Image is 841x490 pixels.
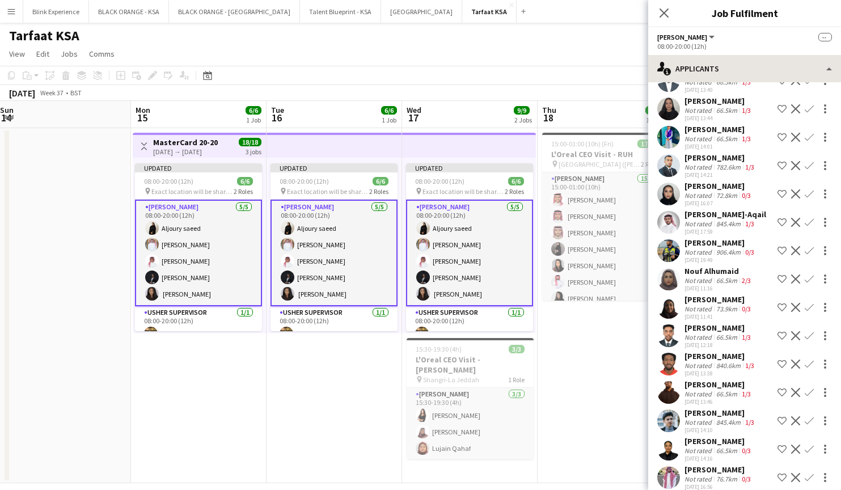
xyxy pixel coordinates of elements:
span: Exact location will be shared later [151,187,234,196]
app-job-card: 15:30-19:30 (4h)3/3L'Oreal CEO Visit - [PERSON_NAME] Shangri-La Jeddah1 Role[PERSON_NAME]3/315:30... [407,338,534,459]
div: [DATE] 11:41 [684,313,753,320]
button: Talent Blueprint - KSA [300,1,381,23]
span: Wed [407,105,421,115]
span: Exact location will be shared later [287,187,369,196]
div: [DATE] 14:01 [684,143,753,150]
span: 6/6 [373,177,388,185]
div: 845.4km [714,219,743,228]
div: 840.6km [714,361,743,370]
span: 15:00-01:00 (10h) (Fri) [551,140,614,148]
app-skills-label: 0/3 [742,475,751,483]
app-skills-label: 1/3 [742,390,751,398]
div: Not rated [684,219,714,228]
span: 2 Roles [369,187,388,196]
div: [DATE] 14:21 [684,171,757,179]
span: Week 37 [37,88,66,97]
div: 66.5km [714,390,739,398]
div: [DATE] 13:40 [684,86,753,94]
span: [GEOGRAPHIC_DATA] ([PERSON_NAME][GEOGRAPHIC_DATA]), [GEOGRAPHIC_DATA] [559,160,641,168]
a: Comms [84,47,119,61]
span: 08:00-20:00 (12h) [280,177,329,185]
div: [DATE] → [DATE] [153,147,218,156]
span: 6/6 [237,177,253,185]
div: 66.5km [714,106,739,115]
div: 66.5km [714,333,739,341]
app-skills-label: 2/3 [742,276,751,285]
button: [PERSON_NAME] [657,33,716,41]
span: 17/17 [637,140,660,148]
div: [PERSON_NAME] [684,238,757,248]
app-card-role: [PERSON_NAME]15/1515:00-01:00 (10h)[PERSON_NAME][PERSON_NAME][PERSON_NAME][PERSON_NAME][PERSON_NA... [542,172,669,441]
span: Shangri-La Jeddah [423,375,479,384]
div: Updated [135,163,262,172]
h3: Job Fulfilment [648,6,841,20]
span: Thu [542,105,556,115]
app-skills-label: 1/3 [742,134,751,143]
span: Comms [89,49,115,59]
span: 6/6 [381,106,397,115]
app-card-role: [PERSON_NAME]5/508:00-20:00 (12h)Aljoury saeed[PERSON_NAME][PERSON_NAME][PERSON_NAME]‏ [PERSON_NAME] [135,200,262,306]
div: Not rated [684,134,714,143]
h3: L'Oreal CEO Visit - [PERSON_NAME] [407,354,534,375]
div: [DATE] 14:10 [684,426,757,434]
app-card-role: [PERSON_NAME]5/508:00-20:00 (12h)Aljoury saeed[PERSON_NAME][PERSON_NAME][PERSON_NAME]‏ [PERSON_NAME] [271,200,398,306]
span: 2 Roles [234,187,253,196]
span: Edit [36,49,49,59]
span: 6/6 [246,106,261,115]
div: [DATE] 14:16 [684,455,753,462]
div: [PERSON_NAME] [684,323,753,333]
div: Applicants [648,55,841,82]
div: 906.4km [714,248,743,256]
div: Not rated [684,418,714,426]
div: [PERSON_NAME] [684,464,753,475]
span: Exact location will be shared later [422,187,505,196]
span: 2 Roles [505,187,524,196]
app-job-card: Updated08:00-20:00 (12h)6/6 Exact location will be shared later2 Roles[PERSON_NAME]5/508:00-20:00... [406,163,533,331]
app-card-role: [PERSON_NAME]3/315:30-19:30 (4h)[PERSON_NAME][PERSON_NAME]Lujain Qahaf [407,388,534,459]
div: [DATE] [9,87,35,99]
span: 15:30-19:30 (4h) [416,345,462,353]
a: Jobs [56,47,82,61]
span: 17 [405,111,421,124]
app-skills-label: 1/3 [745,163,754,171]
h1: Tarfaat KSA [9,27,79,44]
div: [PERSON_NAME] [684,436,753,446]
div: [DATE] 17:59 [684,228,766,235]
app-skills-label: 1/3 [745,418,754,426]
div: 782.6km [714,163,743,171]
div: Updated08:00-20:00 (12h)6/6 Exact location will be shared later2 Roles[PERSON_NAME]5/508:00-20:00... [271,163,398,331]
div: Not rated [684,78,714,86]
span: Mon [136,105,150,115]
div: BST [70,88,82,97]
app-skills-label: 1/3 [742,106,751,115]
div: Not rated [684,163,714,171]
div: [PERSON_NAME] [684,408,757,418]
span: 1 Role [508,375,525,384]
app-card-role: Usher Supervisor1/108:00-20:00 (12h)[PERSON_NAME] [135,306,262,345]
app-skills-label: 0/3 [742,446,751,455]
button: Tarfaat KSA [462,1,517,23]
div: [DATE] 13:44 [684,115,753,122]
button: Blink Experience [23,1,89,23]
div: [PERSON_NAME] [684,153,757,163]
app-card-role: [PERSON_NAME]5/508:00-20:00 (12h)Aljoury saeed[PERSON_NAME][PERSON_NAME][PERSON_NAME]‏ [PERSON_NAME] [406,200,533,306]
span: 16 [269,111,284,124]
div: 66.5km [714,276,739,285]
div: 66.5km [714,134,739,143]
div: 73.9km [714,305,739,313]
button: BLACK ORANGE - KSA [89,1,169,23]
div: 1 Job [382,116,396,124]
app-card-role: Usher Supervisor1/108:00-20:00 (12h)[PERSON_NAME] [406,306,533,345]
h3: MasterCard 20-20 [153,137,218,147]
app-card-role: Usher Supervisor1/108:00-20:00 (12h)[PERSON_NAME] [271,306,398,345]
div: [PERSON_NAME] [684,124,753,134]
span: Jobs [61,49,78,59]
div: [PERSON_NAME] [684,351,757,361]
span: 08:00-20:00 (12h) [144,177,193,185]
div: Not rated [684,106,714,115]
span: 17/17 [645,106,668,115]
app-skills-label: 0/3 [742,191,751,200]
app-job-card: Updated08:00-20:00 (12h)6/6 Exact location will be shared later2 Roles[PERSON_NAME]5/508:00-20:00... [135,163,262,331]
